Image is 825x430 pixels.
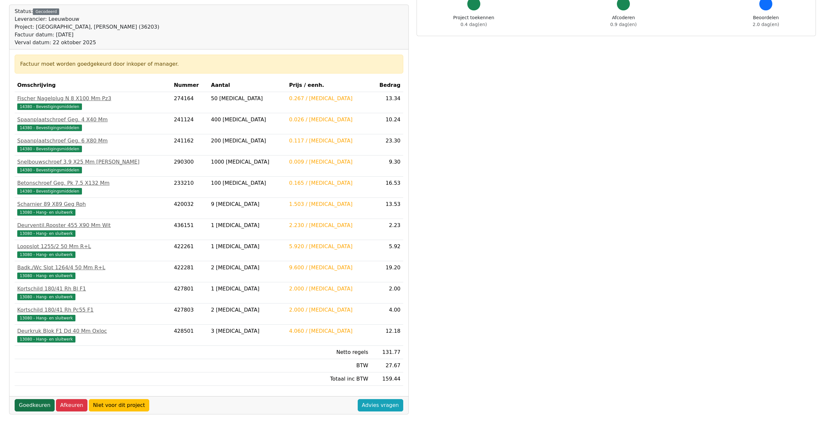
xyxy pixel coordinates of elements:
a: Deurventil.Rooster 455 X90 Mm Wit13080 - Hang- en sluitwerk [17,222,169,237]
td: 131.77 [371,346,403,359]
div: Fischer Nagelplug N 8 X100 Mm Pz3 [17,95,169,102]
div: Kortschild 180/41 Rh Bl F1 [17,285,169,293]
span: 14380 - Bevestigingsmiddelen [17,103,82,110]
span: 14380 - Bevestigingsmiddelen [17,188,82,195]
div: Loopslot 1255/2 50 Mm R+L [17,243,169,250]
div: 2.000 / [MEDICAL_DATA] [289,285,368,293]
div: 1 [MEDICAL_DATA] [211,285,284,293]
div: 0.009 / [MEDICAL_DATA] [289,158,368,166]
a: Afkeuren [56,399,87,411]
span: 14380 - Bevestigingsmiddelen [17,146,82,152]
td: 5.92 [371,240,403,261]
span: 13080 - Hang- en sluitwerk [17,251,75,258]
div: 100 [MEDICAL_DATA] [211,179,284,187]
td: 427803 [171,303,208,325]
td: 16.53 [371,177,403,198]
span: 13080 - Hang- en sluitwerk [17,294,75,300]
div: Kortschild 180/41 Rh Pc55 F1 [17,306,169,314]
a: Advies vragen [358,399,403,411]
a: Deurkruk Blok F1 Dd 40 Mm Oxloc13080 - Hang- en sluitwerk [17,327,169,343]
td: 422281 [171,261,208,282]
a: Spaanplaatschroef Geg. 6 X80 Mm14380 - Bevestigingsmiddelen [17,137,169,153]
div: Status: [15,7,159,47]
td: 233210 [171,177,208,198]
th: Aantal [208,79,286,92]
th: Omschrijving [15,79,171,92]
td: 9.30 [371,155,403,177]
div: Factuur moet worden goedgekeurd door inkoper of manager. [20,60,398,68]
div: Verval datum: 22 oktober 2025 [15,39,159,47]
div: 2 [MEDICAL_DATA] [211,306,284,314]
div: 1000 [MEDICAL_DATA] [211,158,284,166]
td: 4.00 [371,303,403,325]
a: Betonschroef Geg. Pk 7.5 X132 Mm14380 - Bevestigingsmiddelen [17,179,169,195]
td: 27.67 [371,359,403,372]
td: 422261 [171,240,208,261]
span: 0.4 dag(en) [460,22,487,27]
span: 14380 - Bevestigingsmiddelen [17,125,82,131]
div: 5.920 / [MEDICAL_DATA] [289,243,368,250]
td: BTW [286,359,371,372]
div: 0.117 / [MEDICAL_DATA] [289,137,368,145]
a: Spaanplaatschroef Geg. 4 X40 Mm14380 - Bevestigingsmiddelen [17,116,169,131]
a: Fischer Nagelplug N 8 X100 Mm Pz314380 - Bevestigingsmiddelen [17,95,169,110]
div: 200 [MEDICAL_DATA] [211,137,284,145]
div: 400 [MEDICAL_DATA] [211,116,284,124]
div: Factuur datum: [DATE] [15,31,159,39]
td: 2.00 [371,282,403,303]
a: Scharnier 89 X89 Geg Roh13080 - Hang- en sluitwerk [17,200,169,216]
td: 274164 [171,92,208,113]
div: 1 [MEDICAL_DATA] [211,222,284,229]
td: 290300 [171,155,208,177]
div: Beoordelen [753,14,779,28]
td: Totaal inc BTW [286,372,371,386]
td: 2.23 [371,219,403,240]
div: 2.000 / [MEDICAL_DATA] [289,306,368,314]
td: 23.30 [371,134,403,155]
div: 4.060 / [MEDICAL_DATA] [289,327,368,335]
div: 0.165 / [MEDICAL_DATA] [289,179,368,187]
a: Niet voor dit project [89,399,149,411]
span: 0.9 dag(en) [610,22,637,27]
td: 420032 [171,198,208,219]
td: 12.18 [371,325,403,346]
span: 13080 - Hang- en sluitwerk [17,230,75,237]
a: Goedkeuren [15,399,55,411]
span: 13080 - Hang- en sluitwerk [17,209,75,216]
td: 241162 [171,134,208,155]
div: 9.600 / [MEDICAL_DATA] [289,264,368,272]
div: 9 [MEDICAL_DATA] [211,200,284,208]
div: Spaanplaatschroef Geg. 6 X80 Mm [17,137,169,145]
a: Badk./Wc Slot 1264/4 50 Mm R+L13080 - Hang- en sluitwerk [17,264,169,279]
a: Snelbouwschroef 3.9 X25 Mm [PERSON_NAME]14380 - Bevestigingsmiddelen [17,158,169,174]
td: 13.34 [371,92,403,113]
td: 10.24 [371,113,403,134]
div: Deurkruk Blok F1 Dd 40 Mm Oxloc [17,327,169,335]
a: Loopslot 1255/2 50 Mm R+L13080 - Hang- en sluitwerk [17,243,169,258]
div: 2 [MEDICAL_DATA] [211,264,284,272]
th: Nummer [171,79,208,92]
th: Bedrag [371,79,403,92]
div: Afcoderen [610,14,637,28]
td: 428501 [171,325,208,346]
span: 13080 - Hang- en sluitwerk [17,273,75,279]
td: 159.44 [371,372,403,386]
span: 14380 - Bevestigingsmiddelen [17,167,82,173]
a: Kortschild 180/41 Rh Bl F113080 - Hang- en sluitwerk [17,285,169,301]
span: 2.0 dag(en) [753,22,779,27]
div: 0.267 / [MEDICAL_DATA] [289,95,368,102]
td: Netto regels [286,346,371,359]
div: Deurventil.Rooster 455 X90 Mm Wit [17,222,169,229]
div: 1.503 / [MEDICAL_DATA] [289,200,368,208]
div: Leverancier: Leeuwbouw [15,15,159,23]
span: 13080 - Hang- en sluitwerk [17,315,75,321]
a: Kortschild 180/41 Rh Pc55 F113080 - Hang- en sluitwerk [17,306,169,322]
div: Spaanplaatschroef Geg. 4 X40 Mm [17,116,169,124]
td: 19.20 [371,261,403,282]
th: Prijs / eenh. [286,79,371,92]
div: Betonschroef Geg. Pk 7.5 X132 Mm [17,179,169,187]
div: 2.230 / [MEDICAL_DATA] [289,222,368,229]
div: Project toekennen [453,14,494,28]
td: 241124 [171,113,208,134]
td: 436151 [171,219,208,240]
